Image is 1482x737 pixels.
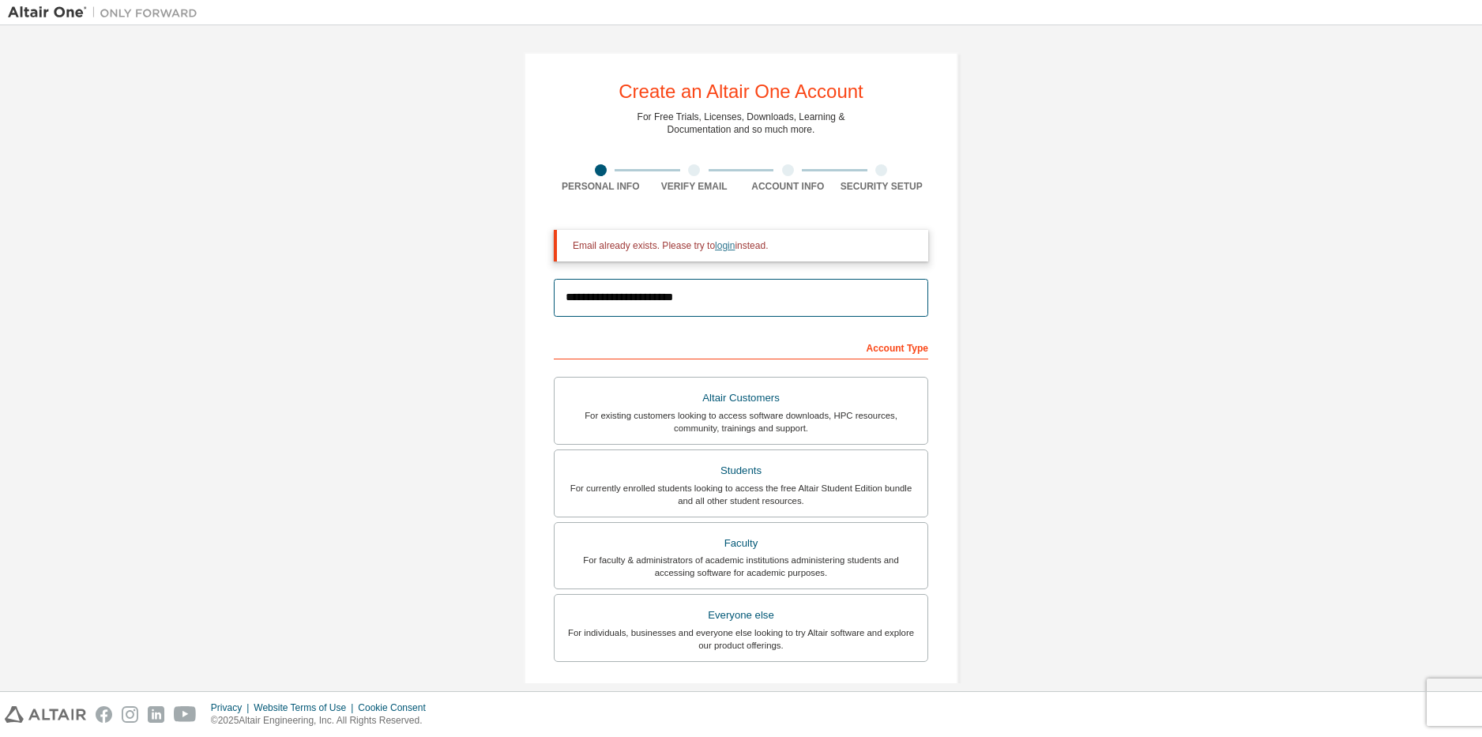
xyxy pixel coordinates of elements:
[835,180,929,193] div: Security Setup
[573,239,916,252] div: Email already exists. Please try to instead.
[564,409,918,434] div: For existing customers looking to access software downloads, HPC resources, community, trainings ...
[564,626,918,652] div: For individuals, businesses and everyone else looking to try Altair software and explore our prod...
[564,554,918,579] div: For faculty & administrators of academic institutions administering students and accessing softwa...
[554,334,928,359] div: Account Type
[8,5,205,21] img: Altair One
[638,111,845,136] div: For Free Trials, Licenses, Downloads, Learning & Documentation and so much more.
[564,532,918,555] div: Faculty
[619,82,863,101] div: Create an Altair One Account
[96,706,112,723] img: facebook.svg
[564,482,918,507] div: For currently enrolled students looking to access the free Altair Student Edition bundle and all ...
[254,701,358,714] div: Website Terms of Use
[564,604,918,626] div: Everyone else
[564,387,918,409] div: Altair Customers
[5,706,86,723] img: altair_logo.svg
[211,714,435,728] p: © 2025 Altair Engineering, Inc. All Rights Reserved.
[148,706,164,723] img: linkedin.svg
[211,701,254,714] div: Privacy
[564,460,918,482] div: Students
[174,706,197,723] img: youtube.svg
[715,240,735,251] a: login
[358,701,434,714] div: Cookie Consent
[122,706,138,723] img: instagram.svg
[741,180,835,193] div: Account Info
[554,180,648,193] div: Personal Info
[648,180,742,193] div: Verify Email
